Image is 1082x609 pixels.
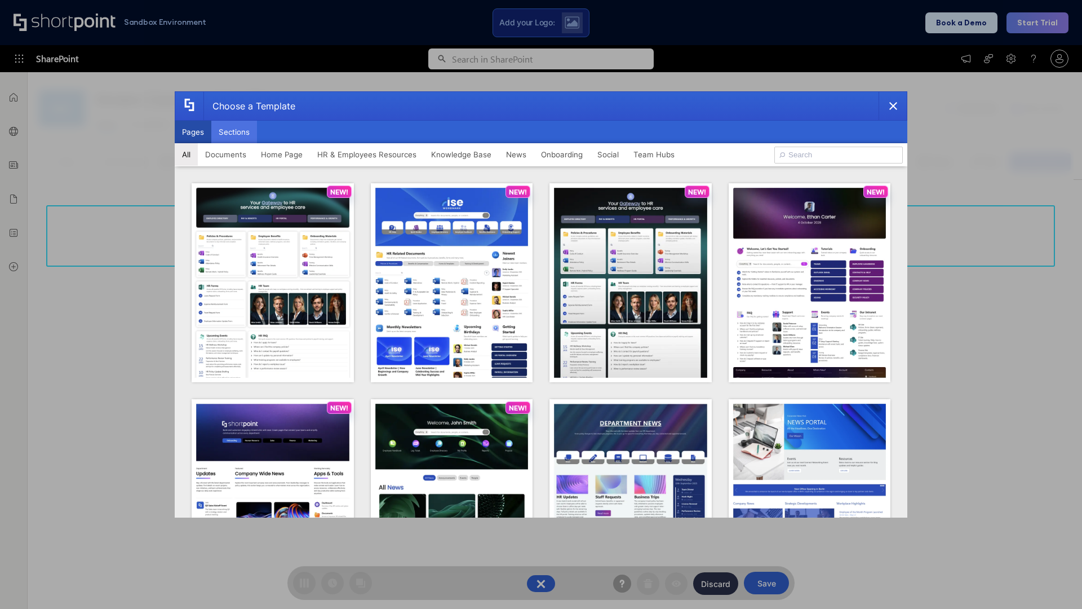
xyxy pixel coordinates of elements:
p: NEW! [688,188,706,196]
div: template selector [175,91,907,518]
button: Onboarding [534,143,590,166]
button: Home Page [254,143,310,166]
button: HR & Employees Resources [310,143,424,166]
button: News [499,143,534,166]
p: NEW! [330,188,348,196]
input: Search [774,147,903,164]
iframe: Chat Widget [1026,555,1082,609]
div: Choose a Template [203,92,295,120]
p: NEW! [867,188,885,196]
p: NEW! [509,404,527,412]
p: NEW! [509,188,527,196]
button: Social [590,143,626,166]
button: Knowledge Base [424,143,499,166]
p: NEW! [330,404,348,412]
button: Sections [211,121,257,143]
button: Documents [198,143,254,166]
button: Pages [175,121,211,143]
button: Team Hubs [626,143,682,166]
button: All [175,143,198,166]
